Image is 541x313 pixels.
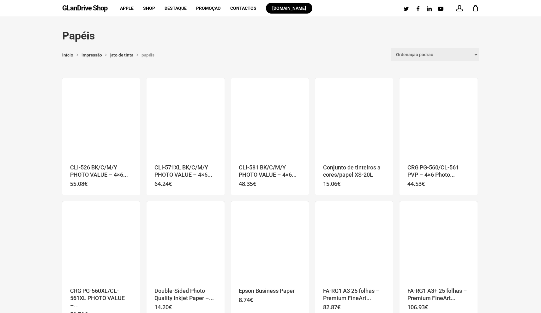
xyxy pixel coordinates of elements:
[315,78,393,156] a: Conjunto de tinteiros a cores/papel XS-20L
[110,52,133,58] a: Jato de Tinta
[407,287,470,302] a: FA-RG1 A3+ 25 folhas – Premium FineArt...
[239,164,301,179] a: CLI-581 BK/C/M/Y PHOTO VALUE – 4×6...
[239,180,256,187] bdi: 48.35
[165,6,187,10] a: Destaque
[154,287,217,302] a: Double-Sided Photo Quality Inkjet Paper –...
[231,78,309,156] a: CLI-581 BK/C/M/Y PHOTO VALUE - 4x6 Photo Paper (PP-201 50sheets) + Cyan, Magenta, Yellow, & Photo...
[391,48,479,61] select: Ordem da loja
[62,78,140,156] img: Placeholder
[62,78,140,156] a: CLI-526 BK/C/M/Y PHOTO VALUE - 4x6 Photo Paper (PP-201 50sheets) + Cyan, Magenta, Yellow, & Photo...
[154,303,172,311] bdi: 14.20
[315,78,393,156] img: Placeholder
[239,296,253,304] bdi: 8.74
[422,180,425,187] span: €
[272,6,306,11] span: [DOMAIN_NAME]
[230,6,256,11] span: Contactos
[81,52,102,58] a: Impressão
[323,303,340,311] bdi: 82.87
[407,180,425,187] bdi: 44.53
[147,201,225,279] a: Double-Sided Photo Quality Inkjet Paper - A4 - 50 Sheets
[239,287,301,295] a: Epson Business Paper
[196,6,221,11] span: Promoção
[231,201,309,279] img: Placeholder
[70,287,132,310] a: CRG PG-560XL/CL-561XL PHOTO VALUE –...
[425,303,428,311] span: €
[143,6,155,10] a: Shop
[250,296,253,304] span: €
[120,6,134,10] a: Apple
[62,201,140,279] img: Placeholder
[154,180,172,187] bdi: 64.24
[169,180,172,187] span: €
[147,201,225,279] img: Placeholder
[323,180,340,187] bdi: 15.06
[147,78,225,156] img: Placeholder
[70,180,87,187] bdi: 55.08
[70,164,132,179] a: CLI-526 BK/C/M/Y PHOTO VALUE – 4×6...
[120,6,134,11] span: Apple
[62,5,107,12] a: GLanDrive Shop
[407,164,470,179] a: CRG PG-560/CL-561 PVP – 4×6 Photo...
[62,29,479,42] h1: Papéis
[196,6,221,10] a: Promoção
[231,78,309,156] img: Placeholder
[231,201,309,279] a: Epson Business Paper
[323,287,385,302] a: FA-RG1 A3 25 folhas – Premium FineArt...
[147,78,225,156] a: CLI-571XL BK/C/M/Y PHOTO VALUE - 4x6 Photo Paper (PP-201 50sheets) + Cyan XL, Magenta XL, Yellow ...
[400,78,478,156] a: CRG PG-560/CL-561 PVP - 4x6 Photo Paper (GP-501 50sheets) + Black & Colour Cartridges
[400,201,478,279] img: Placeholder
[337,180,340,187] span: €
[230,6,256,10] a: Contactos
[400,78,478,156] img: Placeholder
[143,6,155,11] span: Shop
[84,180,87,187] span: €
[400,201,478,279] a: FA-RG1 A3+ 25 folhas - Premium FineArt Rough A3+ 25 folhas
[154,164,217,179] a: CLI-571XL BK/C/M/Y PHOTO VALUE – 4×6...
[62,201,140,279] a: CRG PG-560XL/CL-561XL PHOTO VALUE - 4x6 Photo Paper (GP-501 50sheets) + XL Black & XL Colour Cart...
[407,303,428,311] bdi: 106.93
[315,201,393,279] a: FA-RG1 A3 25 folhas - Premium FineArt Rough A3 25 folhas
[141,52,154,57] span: Papéis
[62,52,73,58] a: Início
[266,6,312,10] a: [DOMAIN_NAME]
[165,6,187,11] span: Destaque
[337,303,340,311] span: €
[253,180,256,187] span: €
[169,303,172,311] span: €
[315,201,393,279] img: Placeholder
[323,164,385,179] a: Conjunto de tinteiros a cores/papel XS-20L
